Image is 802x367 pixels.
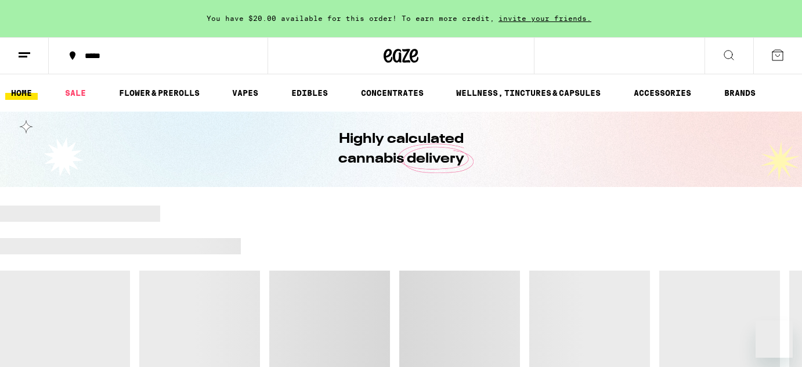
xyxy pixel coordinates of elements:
span: invite your friends. [494,15,595,22]
a: BRANDS [718,86,761,100]
a: VAPES [226,86,264,100]
a: HOME [5,86,38,100]
a: FLOWER & PREROLLS [113,86,205,100]
a: CONCENTRATES [355,86,429,100]
a: WELLNESS, TINCTURES & CAPSULES [450,86,606,100]
a: ACCESSORIES [628,86,697,100]
h1: Highly calculated cannabis delivery [305,129,497,169]
a: SALE [59,86,92,100]
span: You have $20.00 available for this order! To earn more credit, [207,15,494,22]
iframe: Button to launch messaging window [756,321,793,358]
a: EDIBLES [286,86,334,100]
